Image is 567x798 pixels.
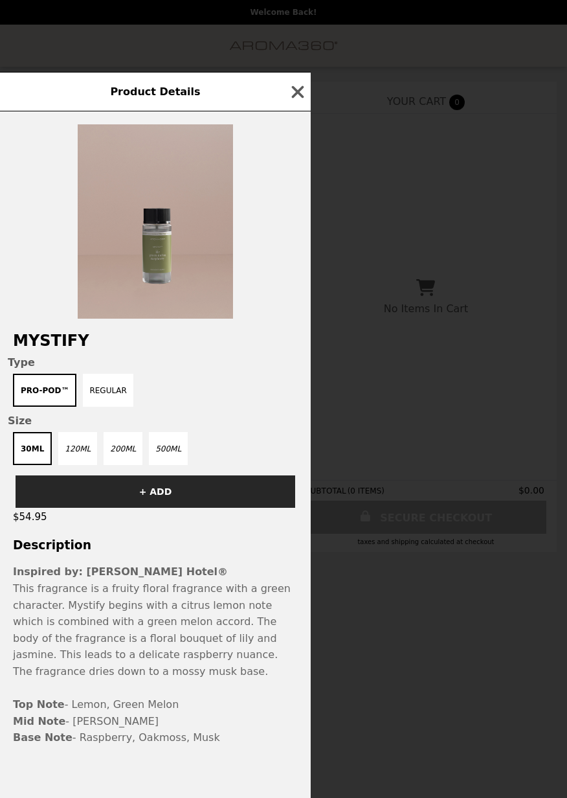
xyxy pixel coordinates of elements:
[104,432,142,465] button: 200mL
[110,85,200,98] span: Product Details
[83,374,133,407] button: Regular
[13,432,52,465] button: 30mL
[8,356,303,369] span: Type
[13,731,72,744] strong: Base Note
[58,432,97,465] button: 120mL
[13,580,298,746] p: This fragrance is a fruity floral fragrance with a green character. Mystify begins with a citrus ...
[13,374,76,407] button: Pro-Pod™
[13,698,65,711] strong: Top Note
[8,415,303,427] span: Size
[149,432,188,465] button: 500mL
[13,565,228,578] strong: Inspired by: [PERSON_NAME] Hotel®
[13,715,65,727] strong: Mid Note
[16,475,295,508] button: + ADD
[78,124,233,319] img: Pro-Pod™ / 30mL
